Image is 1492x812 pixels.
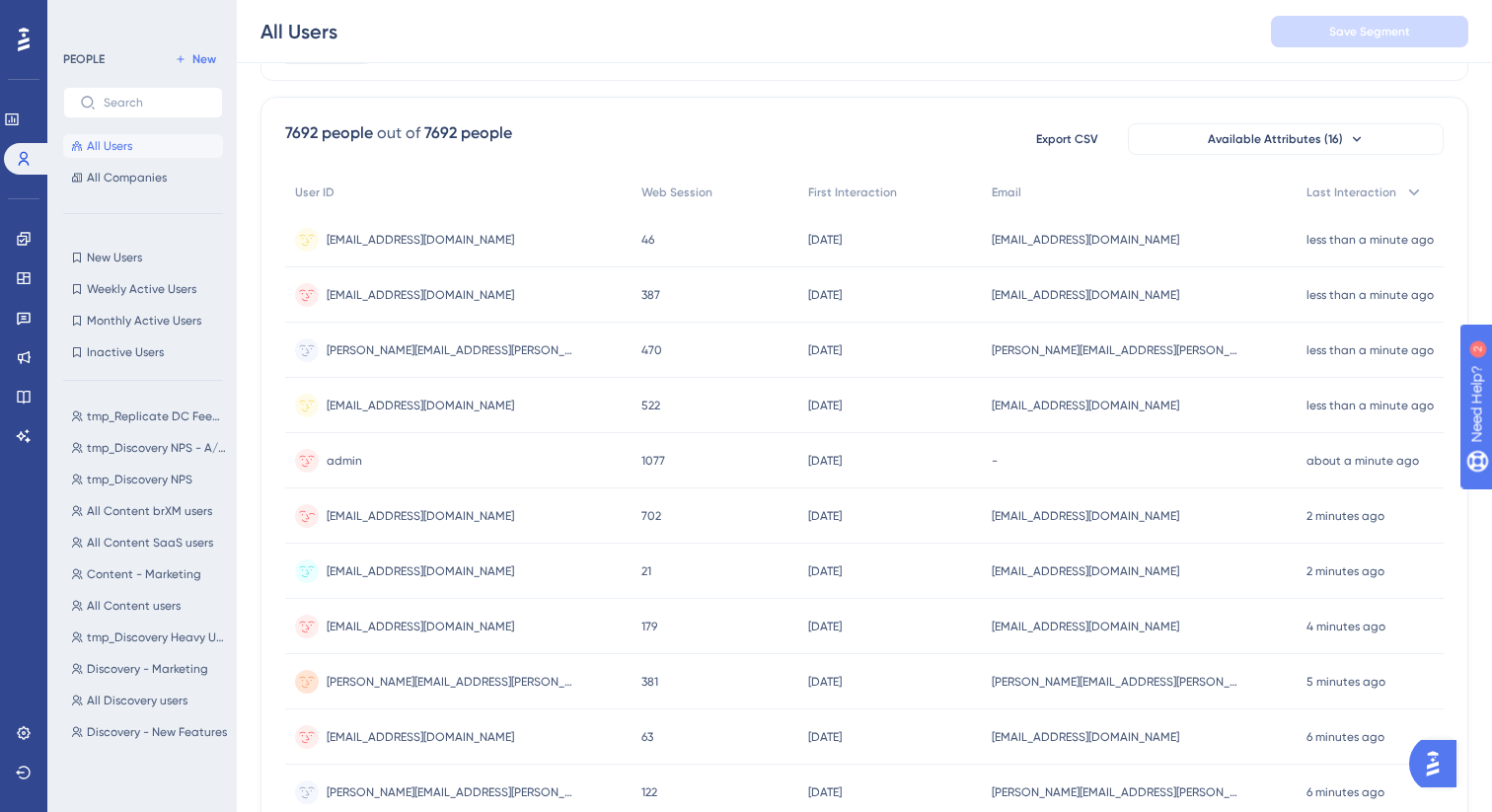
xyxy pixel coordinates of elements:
span: tmp_Discovery NPS - A/B test [87,440,227,456]
button: All Content users [63,594,235,618]
span: 470 [641,342,662,358]
button: tmp_Discovery NPS [63,468,235,491]
span: [PERSON_NAME][EMAIL_ADDRESS][PERSON_NAME][DOMAIN_NAME] [992,342,1238,358]
button: Available Attributes (16) [1128,123,1444,155]
span: 122 [641,784,657,800]
span: Inactive Users [87,344,164,360]
span: [PERSON_NAME][EMAIL_ADDRESS][PERSON_NAME][DOMAIN_NAME] [992,784,1238,800]
button: tmp_Discovery Heavy Users [63,626,235,649]
button: tmp_Discovery NPS - A/B test [63,436,235,460]
time: [DATE] [808,233,842,247]
button: All Content SaaS users [63,531,235,554]
span: [EMAIL_ADDRESS][DOMAIN_NAME] [992,508,1179,524]
span: Discovery - Marketing [87,661,208,677]
span: [EMAIL_ADDRESS][DOMAIN_NAME] [992,563,1179,579]
button: Discovery - New Features [63,720,235,744]
span: [EMAIL_ADDRESS][DOMAIN_NAME] [992,232,1179,248]
time: [DATE] [808,454,842,468]
span: Discovery - New Features [87,724,227,740]
button: All Discovery users [63,689,235,712]
span: Save Segment [1329,24,1410,39]
time: about a minute ago [1306,454,1419,468]
div: 7692 people [424,121,512,145]
time: [DATE] [808,399,842,412]
time: [DATE] [808,675,842,689]
time: [DATE] [808,730,842,744]
span: All Content users [87,598,181,614]
span: [EMAIL_ADDRESS][DOMAIN_NAME] [992,729,1179,745]
span: All Content brXM users [87,503,212,519]
span: Need Help? [46,5,123,29]
time: less than a minute ago [1306,399,1434,412]
span: 63 [641,729,653,745]
span: New [192,51,216,67]
button: All Users [63,134,223,158]
span: admin [327,453,362,469]
time: [DATE] [808,509,842,523]
span: Weekly Active Users [87,281,196,297]
button: Save Segment [1271,16,1468,47]
input: Search [104,96,206,110]
span: 522 [641,398,660,413]
span: [EMAIL_ADDRESS][DOMAIN_NAME] [992,619,1179,634]
span: tmp_Replicate DC Feedback [87,408,227,424]
time: 4 minutes ago [1306,620,1385,633]
span: [EMAIL_ADDRESS][DOMAIN_NAME] [992,287,1179,303]
span: 46 [641,232,654,248]
span: User ID [295,185,335,200]
time: 2 minutes ago [1306,564,1384,578]
span: 1077 [641,453,665,469]
span: Content - Marketing [87,566,201,582]
span: [EMAIL_ADDRESS][DOMAIN_NAME] [327,232,514,248]
time: 5 minutes ago [1306,675,1385,689]
iframe: UserGuiding AI Assistant Launcher [1409,734,1468,793]
time: less than a minute ago [1306,233,1434,247]
span: [EMAIL_ADDRESS][DOMAIN_NAME] [327,619,514,634]
button: Content - Marketing [63,562,235,586]
span: [EMAIL_ADDRESS][DOMAIN_NAME] [327,508,514,524]
span: All Discovery users [87,693,187,708]
span: - [992,453,998,469]
time: 6 minutes ago [1306,785,1384,799]
span: 21 [641,563,651,579]
span: [PERSON_NAME][EMAIL_ADDRESS][PERSON_NAME][DOMAIN_NAME] [992,674,1238,690]
time: [DATE] [808,343,842,357]
div: 7692 people [285,121,373,145]
span: tmp_Discovery Heavy Users [87,629,227,645]
time: [DATE] [808,564,842,578]
span: All Companies [87,170,167,185]
time: 6 minutes ago [1306,730,1384,744]
span: Available Attributes (16) [1208,131,1343,147]
span: [PERSON_NAME][EMAIL_ADDRESS][PERSON_NAME][DOMAIN_NAME] [327,342,573,358]
span: First Interaction [808,185,897,200]
span: Export CSV [1036,131,1098,147]
time: [DATE] [808,620,842,633]
span: Last Interaction [1306,185,1396,200]
time: [DATE] [808,288,842,302]
span: New Users [87,250,142,265]
span: 179 [641,619,657,634]
time: less than a minute ago [1306,343,1434,357]
div: out of [377,121,420,145]
span: All Users [87,138,132,154]
button: Export CSV [1017,123,1116,155]
span: [EMAIL_ADDRESS][DOMAIN_NAME] [327,563,514,579]
time: [DATE] [808,785,842,799]
button: Inactive Users [63,340,223,364]
span: tmp_Discovery NPS [87,472,192,487]
span: [PERSON_NAME][EMAIL_ADDRESS][PERSON_NAME][DOMAIN_NAME] [327,674,573,690]
button: Discovery - Marketing [63,657,235,681]
span: [EMAIL_ADDRESS][DOMAIN_NAME] [327,729,514,745]
span: [EMAIL_ADDRESS][DOMAIN_NAME] [327,398,514,413]
div: All Users [261,18,337,45]
span: 702 [641,508,661,524]
span: All Content SaaS users [87,535,213,551]
button: Weekly Active Users [63,277,223,301]
button: tmp_Replicate DC Feedback [63,405,235,428]
span: 381 [641,674,658,690]
span: Email [992,185,1021,200]
span: [EMAIL_ADDRESS][DOMAIN_NAME] [327,287,514,303]
span: [EMAIL_ADDRESS][DOMAIN_NAME] [992,398,1179,413]
div: PEOPLE [63,51,105,67]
